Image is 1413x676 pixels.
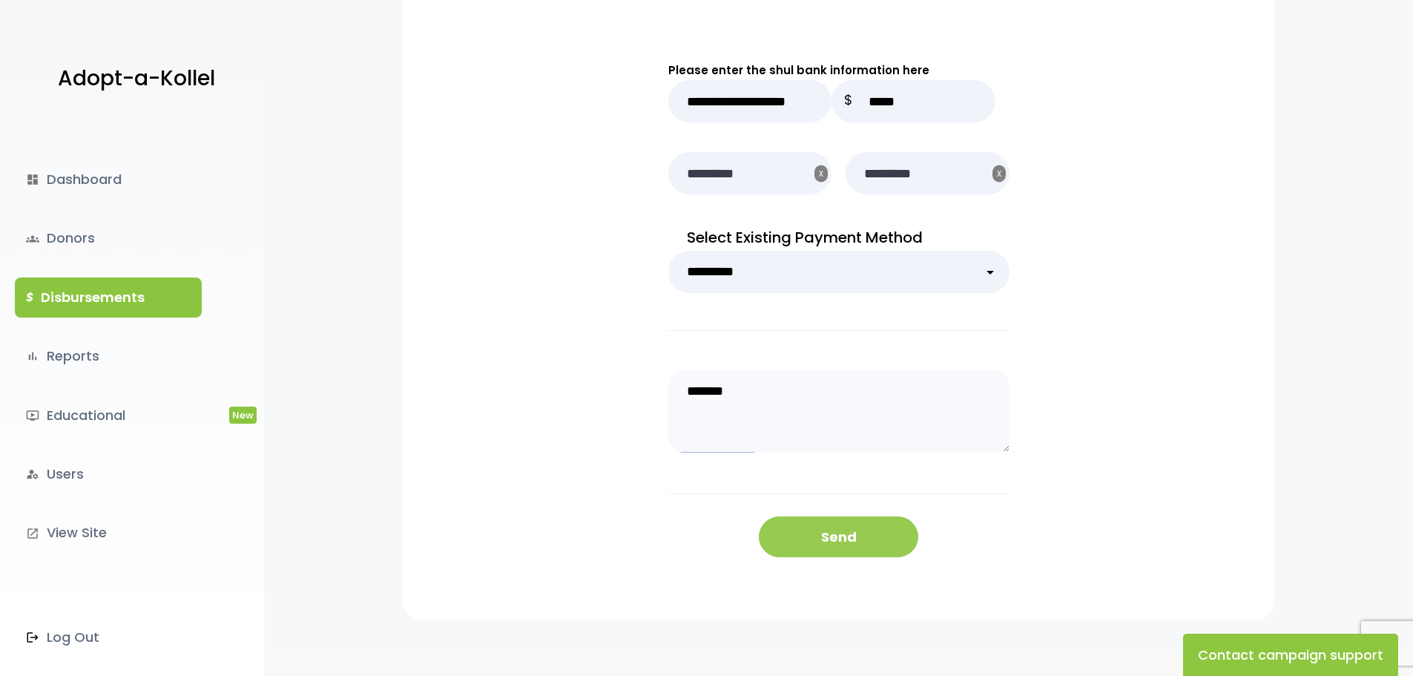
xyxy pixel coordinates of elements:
[1183,634,1398,676] button: Contact campaign support
[15,278,202,318] a: $Disbursements
[15,336,202,376] a: bar_chartReports
[229,407,257,424] span: New
[26,173,39,186] i: dashboard
[26,409,39,422] i: ondemand_video
[15,513,202,553] a: launchView Site
[26,350,39,363] i: bar_chart
[15,454,202,494] a: manage_accountsUsers
[831,80,865,122] p: $
[15,396,202,436] a: ondemand_videoEducationalNew
[992,165,1006,183] button: X
[668,224,1009,251] p: Select Existing Payment Method
[668,60,1009,80] p: Please enter the shul bank information here
[26,232,39,246] span: groups
[58,60,215,97] p: Adopt-a-Kollel
[50,43,215,115] a: Adopt-a-Kollel
[814,165,828,183] button: X
[15,160,202,200] a: dashboardDashboard
[759,516,918,557] button: Send
[26,467,39,481] i: manage_accounts
[15,218,202,258] a: groupsDonors
[26,287,33,309] i: $
[26,527,39,540] i: launch
[15,617,202,657] a: Log Out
